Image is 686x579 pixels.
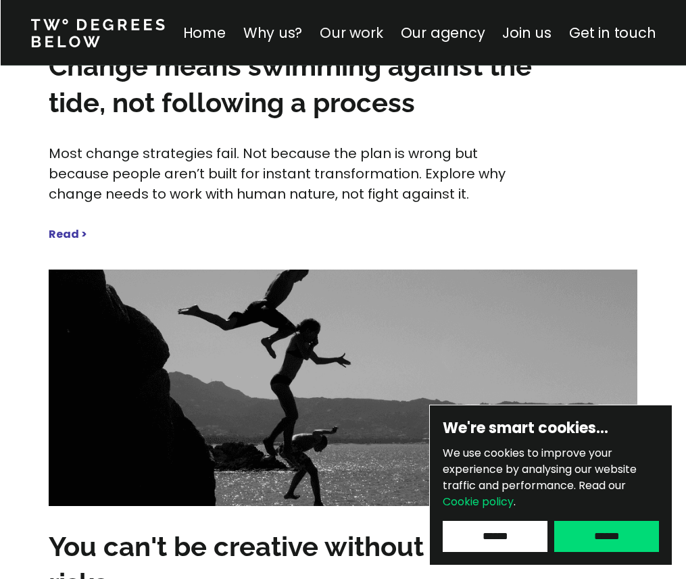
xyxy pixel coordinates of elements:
p: Most change strategies fail. Not because the plan is wrong but because people aren’t built for in... [49,143,535,204]
h3: Change means swimming against the tide, not following a process [49,48,556,121]
a: Home [182,23,225,43]
h6: We're smart cookies… [443,418,659,438]
a: Join us [502,23,552,43]
a: Cookie policy [443,494,514,509]
a: Why us? [243,23,302,43]
strong: Read > [49,226,87,242]
a: Get in touch [569,23,656,43]
a: Our agency [400,23,485,43]
a: Our work [320,23,383,43]
span: Read our . [443,478,626,509]
p: We use cookies to improve your experience by analysing our website traffic and performance. [443,445,659,510]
